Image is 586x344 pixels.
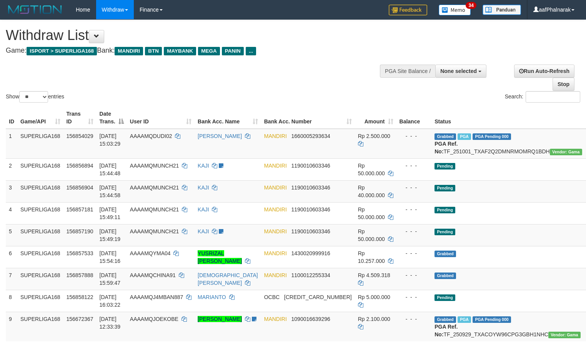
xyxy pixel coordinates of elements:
[130,250,171,256] span: AAAAMQYMA04
[261,107,355,129] th: Bank Acc. Number: activate to sort column ascending
[400,184,429,191] div: - - -
[435,273,456,279] span: Grabbed
[400,293,429,301] div: - - -
[198,294,226,300] a: MARIANTO
[6,268,17,290] td: 7
[17,180,63,202] td: SUPERLIGA168
[67,184,93,191] span: 156856904
[130,184,179,191] span: AAAAMQMUNCH21
[458,133,471,140] span: Marked by aafsoycanthlai
[198,272,258,286] a: [DEMOGRAPHIC_DATA][PERSON_NAME]
[358,250,385,264] span: Rp 10.257.000
[358,272,390,278] span: Rp 4.509.318
[67,272,93,278] span: 156857888
[284,294,352,300] span: Copy 693816522488 to clipboard
[400,271,429,279] div: - - -
[17,268,63,290] td: SUPERLIGA168
[198,206,209,213] a: KAJI
[291,228,330,234] span: Copy 1190010603346 to clipboard
[473,316,511,323] span: PGA Pending
[27,47,97,55] span: ISPORT > SUPERLIGA168
[17,158,63,180] td: SUPERLIGA168
[130,272,176,278] span: AAAAMQCHINA91
[145,47,162,55] span: BTN
[358,133,390,139] span: Rp 2.500.000
[67,316,93,322] span: 156672367
[6,202,17,224] td: 4
[505,91,580,103] label: Search:
[264,316,287,322] span: MANDIRI
[435,324,458,337] b: PGA Ref. No:
[17,246,63,268] td: SUPERLIGA168
[435,294,455,301] span: Pending
[164,47,196,55] span: MAYBANK
[291,316,330,322] span: Copy 1090016639296 to clipboard
[291,133,330,139] span: Copy 1660005293634 to clipboard
[6,290,17,312] td: 8
[130,294,183,300] span: AAAAMQJ4MBAN887
[400,315,429,323] div: - - -
[264,163,287,169] span: MANDIRI
[400,206,429,213] div: - - -
[6,4,64,15] img: MOTION_logo.png
[400,162,429,170] div: - - -
[100,228,121,242] span: [DATE] 15:49:19
[67,133,93,139] span: 156854029
[17,224,63,246] td: SUPERLIGA168
[100,206,121,220] span: [DATE] 15:49:11
[6,107,17,129] th: ID
[264,272,287,278] span: MANDIRI
[264,133,287,139] span: MANDIRI
[483,5,521,15] img: panduan.png
[431,312,585,341] td: TF_250929_TXACOYW96CPG3GBH1NHC
[17,290,63,312] td: SUPERLIGA168
[355,107,396,129] th: Amount: activate to sort column ascending
[198,250,242,264] a: YUSRIZAL [PERSON_NAME]
[198,184,209,191] a: KAJI
[17,107,63,129] th: Game/API: activate to sort column ascending
[130,316,178,322] span: AAAAMQJOEKOBE
[466,2,476,9] span: 34
[435,251,456,257] span: Grabbed
[291,184,330,191] span: Copy 1190010603346 to clipboard
[291,206,330,213] span: Copy 1190010603346 to clipboard
[550,149,582,155] span: Vendor URL: https://trx31.1velocity.biz
[17,312,63,341] td: SUPERLIGA168
[67,294,93,300] span: 156858122
[130,163,179,169] span: AAAAMQMUNCH21
[473,133,511,140] span: PGA Pending
[400,228,429,235] div: - - -
[198,133,242,139] a: [PERSON_NAME]
[400,249,429,257] div: - - -
[435,141,458,155] b: PGA Ref. No:
[435,207,455,213] span: Pending
[358,184,385,198] span: Rp 40.000.000
[291,163,330,169] span: Copy 1190010603346 to clipboard
[17,202,63,224] td: SUPERLIGA168
[100,272,121,286] span: [DATE] 15:59:47
[222,47,244,55] span: PANIN
[67,163,93,169] span: 156856894
[100,294,121,308] span: [DATE] 16:03:22
[130,228,179,234] span: AAAAMQMUNCH21
[246,47,256,55] span: ...
[100,133,121,147] span: [DATE] 15:03:29
[435,229,455,235] span: Pending
[435,65,486,78] button: None selected
[6,224,17,246] td: 5
[6,246,17,268] td: 6
[127,107,195,129] th: User ID: activate to sort column ascending
[435,163,455,170] span: Pending
[358,206,385,220] span: Rp 50.000.000
[389,5,427,15] img: Feedback.jpg
[195,107,261,129] th: Bank Acc. Name: activate to sort column ascending
[100,316,121,330] span: [DATE] 12:33:39
[67,206,93,213] span: 156857181
[358,163,385,176] span: Rp 50.000.000
[6,158,17,180] td: 2
[358,228,385,242] span: Rp 50.000.000
[291,272,330,278] span: Copy 1100012255334 to clipboard
[6,28,383,43] h1: Withdraw List
[198,316,242,322] a: [PERSON_NAME]
[198,163,209,169] a: KAJI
